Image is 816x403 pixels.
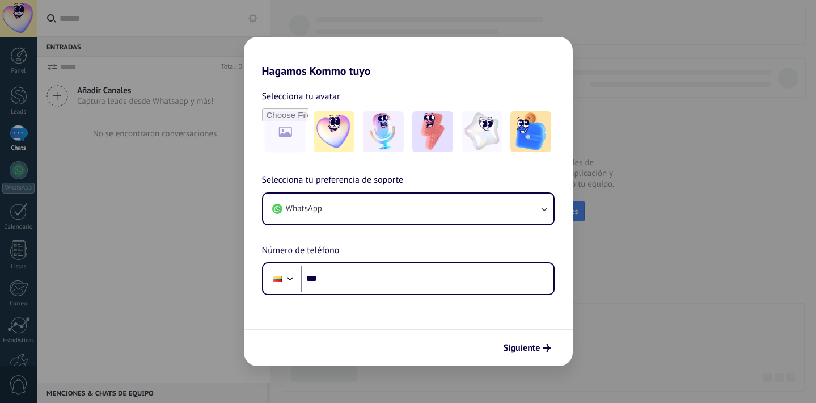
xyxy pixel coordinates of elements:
[244,37,573,78] h2: Hagamos Kommo tuyo
[363,111,404,152] img: -2.jpeg
[262,244,340,258] span: Número de teléfono
[510,111,551,152] img: -5.jpeg
[498,338,556,358] button: Siguiente
[504,344,540,352] span: Siguiente
[286,203,322,215] span: WhatsApp
[267,267,288,291] div: Colombia: + 57
[462,111,502,152] img: -4.jpeg
[314,111,354,152] img: -1.jpeg
[412,111,453,152] img: -3.jpeg
[263,194,553,224] button: WhatsApp
[262,173,404,188] span: Selecciona tu preferencia de soporte
[262,89,340,104] span: Selecciona tu avatar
